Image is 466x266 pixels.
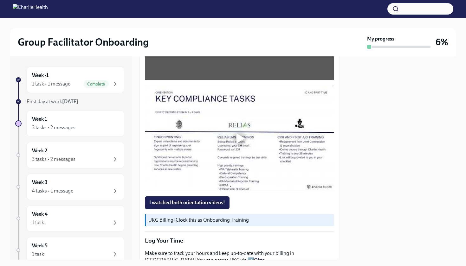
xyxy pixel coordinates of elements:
h6: Week 2 [32,147,47,154]
h6: Week 1 [32,116,47,123]
h3: 6% [436,36,448,48]
a: Week 34 tasks • 1 message [15,174,124,200]
h6: Week 4 [32,211,48,218]
span: Complete [83,82,109,86]
div: 1 task [32,251,44,258]
span: I watched both orientation videos! [149,199,225,206]
div: 1 task • 1 message [32,80,70,87]
p: Log Your Time [145,237,334,245]
a: Week 23 tasks • 2 messages [15,142,124,168]
strong: [DATE] [62,98,78,104]
div: 3 tasks • 2 messages [32,124,75,131]
img: CharlieHealth [13,4,48,14]
button: I watched both orientation videos! [145,196,230,209]
a: First day at work[DATE] [15,98,124,105]
a: Week 41 task [15,205,124,232]
h6: Week 3 [32,179,48,186]
p: UKG Billing: Clock this as Onboarding Training [148,217,331,224]
a: Week -11 task • 1 messageComplete [15,66,124,93]
h6: Week -1 [32,72,49,79]
a: Okta [254,257,265,263]
h6: Week 5 [32,242,48,249]
p: Make sure to track your hours and keep up-to-date with your billing in [GEOGRAPHIC_DATA]! You can... [145,250,334,264]
div: 3 tasks • 2 messages [32,156,75,163]
div: 4 tasks • 1 message [32,187,73,194]
a: Week 51 task [15,237,124,263]
a: Week 13 tasks • 2 messages [15,110,124,137]
strong: My progress [367,35,394,42]
div: 1 task [32,219,44,226]
span: First day at work [27,98,78,104]
h2: Group Facilitator Onboarding [18,36,149,48]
